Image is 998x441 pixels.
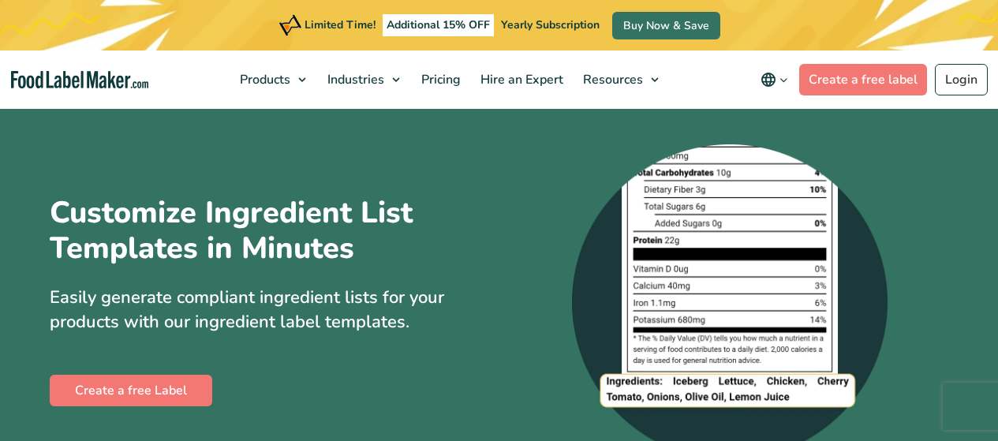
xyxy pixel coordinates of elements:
[50,375,212,406] a: Create a free Label
[412,50,467,109] a: Pricing
[501,17,600,32] span: Yearly Subscription
[235,71,292,88] span: Products
[799,64,927,95] a: Create a free label
[323,71,386,88] span: Industries
[417,71,462,88] span: Pricing
[471,50,570,109] a: Hire an Expert
[612,12,720,39] a: Buy Now & Save
[578,71,645,88] span: Resources
[318,50,408,109] a: Industries
[50,286,488,334] p: Easily generate compliant ingredient lists for your products with our ingredient label templates.
[383,14,494,36] span: Additional 15% OFF
[574,50,667,109] a: Resources
[935,64,988,95] a: Login
[50,195,413,267] h1: Customize Ingredient List Templates in Minutes
[230,50,314,109] a: Products
[305,17,376,32] span: Limited Time!
[476,71,565,88] span: Hire an Expert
